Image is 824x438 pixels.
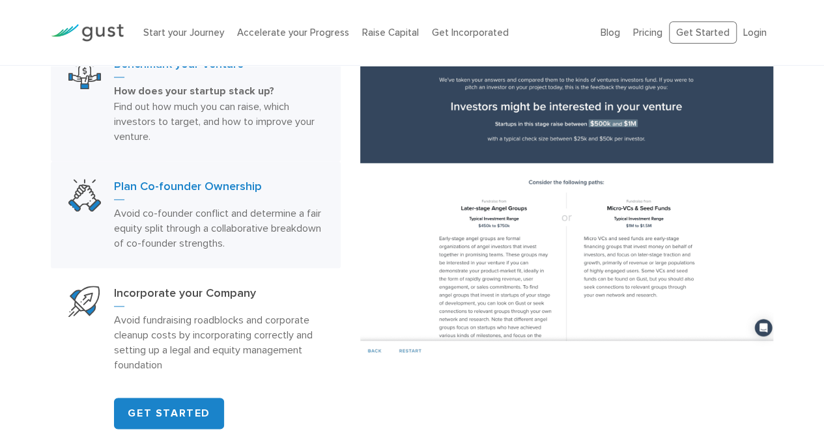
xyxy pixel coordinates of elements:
[51,161,340,268] a: Plan Co Founder OwnershipPlan Co-founder OwnershipAvoid co-founder conflict and determine a fair ...
[237,27,349,38] a: Accelerate your Progress
[114,206,322,251] p: Avoid co-founder conflict and determine a fair equity split through a collaborative breakdown of ...
[114,85,274,98] strong: How does your startup stack up?
[743,27,767,38] a: Login
[633,27,662,38] a: Pricing
[114,57,322,77] h3: Benchmark your Venture
[432,27,509,38] a: Get Incorporated
[114,398,224,429] a: GET STARTED
[114,179,322,200] h3: Plan Co-founder Ownership
[669,21,737,44] a: Get Started
[68,179,101,212] img: Plan Co Founder Ownership
[51,24,124,42] img: Gust Logo
[114,312,322,372] p: Avoid fundraising roadblocks and corporate cleanup costs by incorporating correctly and setting u...
[68,286,100,317] img: Start Your Company
[114,286,322,307] h3: Incorporate your Company
[114,100,315,143] span: Find out how much you can raise, which investors to target, and how to improve your venture.
[143,27,224,38] a: Start your Journey
[51,268,340,390] a: Start Your CompanyIncorporate your CompanyAvoid fundraising roadblocks and corporate cleanup cost...
[601,27,620,38] a: Blog
[360,44,773,361] img: Benchmark your Venture
[51,39,340,161] a: Benchmark Your VentureBenchmark your VentureHow does your startup stack up? Find out how much you...
[362,27,419,38] a: Raise Capital
[68,57,101,89] img: Benchmark Your Venture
